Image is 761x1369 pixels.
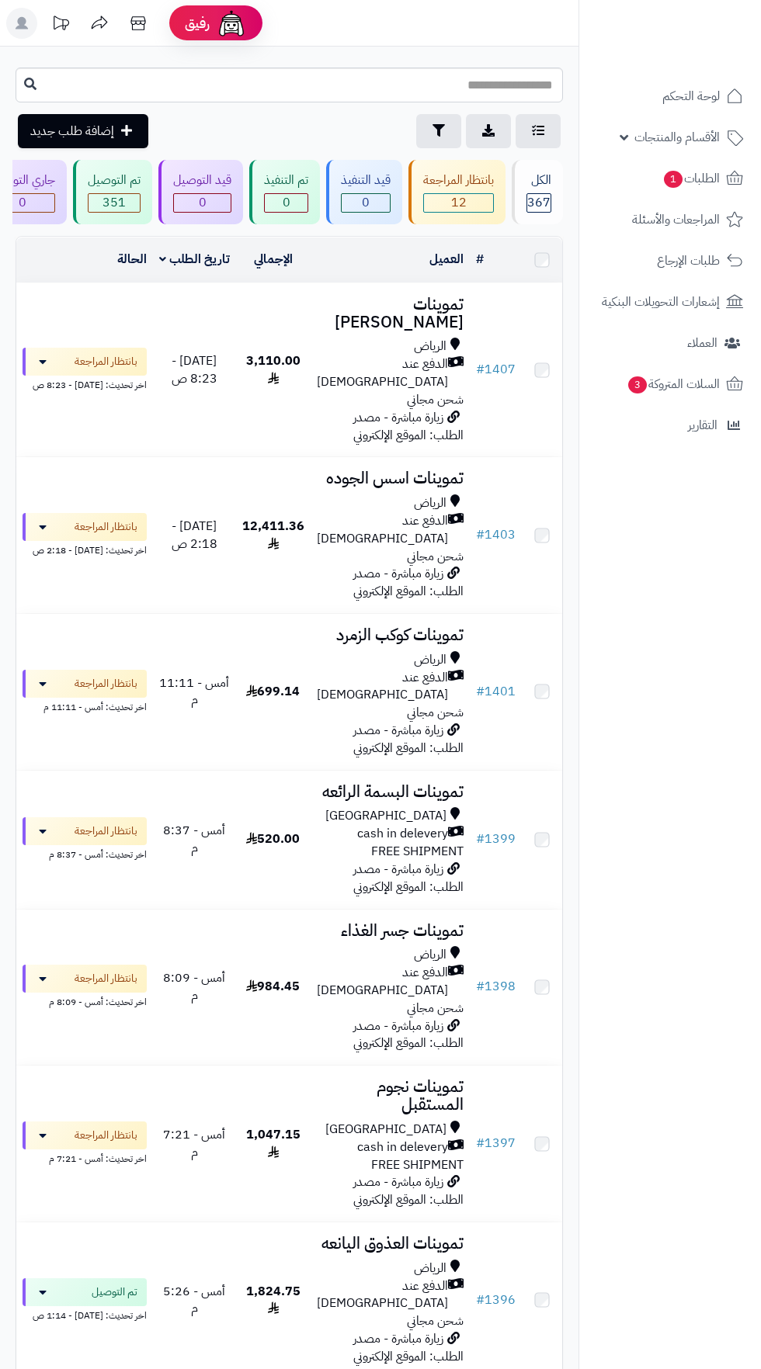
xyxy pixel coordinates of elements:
span: أمس - 8:37 م [163,821,225,858]
span: الدفع عند [DEMOGRAPHIC_DATA] [317,669,448,705]
span: [DATE] - 2:18 ص [172,517,217,553]
span: الدفع عند [DEMOGRAPHIC_DATA] [317,964,448,1000]
a: العملاء [589,324,752,362]
a: قيد التوصيل 0 [155,160,246,224]
a: التقارير [589,407,752,444]
h3: تموينات نجوم المستقبل [317,1078,464,1114]
span: الدفع عند [DEMOGRAPHIC_DATA] [317,1277,448,1313]
span: الدفع عند [DEMOGRAPHIC_DATA] [317,512,448,548]
a: الحالة [117,250,147,269]
span: 0 [342,194,390,212]
span: # [476,1134,485,1152]
span: 12,411.36 [242,517,304,553]
span: بانتظار المراجعة [75,519,137,535]
a: العميل [429,250,464,269]
div: اخر تحديث: أمس - 11:11 م [23,698,147,714]
a: تاريخ الطلب [159,250,230,269]
span: FREE SHIPMENT [371,842,464,861]
div: بانتظار المراجعة [423,172,494,189]
span: زيارة مباشرة - مصدر الطلب: الموقع الإلكتروني [353,408,464,445]
span: رفيق [185,14,210,33]
span: الدفع عند [DEMOGRAPHIC_DATA] [317,355,448,391]
span: التقارير [688,414,718,436]
span: [DATE] - 8:23 ص [172,352,217,388]
a: الكل367 [509,160,566,224]
a: تم التنفيذ 0 [246,160,323,224]
a: إشعارات التحويلات البنكية [589,283,752,321]
span: بانتظار المراجعة [75,354,137,369]
a: السلات المتروكة3 [589,366,752,403]
a: الإجمالي [254,250,293,269]
span: 984.45 [246,977,300,996]
span: زيارة مباشرة - مصدر الطلب: الموقع الإلكتروني [353,1173,464,1209]
span: # [476,525,485,544]
div: اخر تحديث: [DATE] - 8:23 ص [23,376,147,392]
h3: تموينات كوكب الزمرد [317,626,464,644]
a: تحديثات المنصة [41,8,80,43]
span: بانتظار المراجعة [75,823,137,839]
span: العملاء [687,332,718,354]
span: 1 [664,171,683,188]
span: 3,110.00 [246,352,301,388]
span: # [476,360,485,379]
a: #1396 [476,1291,516,1309]
a: #1403 [476,525,516,544]
span: أمس - 7:21 م [163,1125,225,1162]
h3: تموينات [PERSON_NAME] [317,296,464,331]
span: الرياض [414,651,447,669]
span: 351 [89,194,140,212]
div: اخر تحديث: [DATE] - 2:18 ص [23,541,147,557]
span: شحن مجاني [407,703,464,722]
span: زيارة مباشرة - مصدر الطلب: الموقع الإلكتروني [353,1017,464,1053]
span: شحن مجاني [407,390,464,409]
span: الطلبات [662,168,720,189]
a: قيد التنفيذ 0 [323,160,405,224]
a: تم التوصيل 351 [70,160,155,224]
a: طلبات الإرجاع [589,242,752,279]
a: #1407 [476,360,516,379]
span: شحن مجاني [407,1312,464,1330]
span: الأقسام والمنتجات [634,127,720,148]
span: أمس - 11:11 م [159,674,229,710]
span: السلات المتروكة [627,373,720,395]
span: 0 [174,194,231,212]
span: شحن مجاني [407,547,464,566]
span: [GEOGRAPHIC_DATA] [325,807,447,825]
span: الرياض [414,494,447,512]
span: المراجعات والأسئلة [632,209,720,230]
span: 1,824.75 [246,1282,301,1319]
span: [GEOGRAPHIC_DATA] [325,1121,447,1139]
span: cash in delevery [357,1139,448,1156]
div: قيد التنفيذ [341,172,391,189]
a: #1399 [476,830,516,848]
a: # [476,250,484,269]
span: 0 [265,194,308,212]
span: زيارة مباشرة - مصدر الطلب: الموقع الإلكتروني [353,1329,464,1366]
a: الطلبات1 [589,160,752,197]
span: # [476,977,485,996]
span: 3 [628,376,647,393]
h3: تموينات جسر الغذاء [317,922,464,940]
a: #1401 [476,682,516,701]
span: أمس - 5:26 م [163,1282,225,1319]
span: 699.14 [246,682,300,701]
div: تم التوصيل [88,172,141,189]
img: ai-face.png [216,8,247,39]
div: اخر تحديث: أمس - 7:21 م [23,1149,147,1166]
div: 12 [424,194,493,212]
a: إضافة طلب جديد [18,114,148,148]
span: تم التوصيل [92,1284,137,1300]
div: الكل [526,172,551,189]
span: الرياض [414,338,447,355]
span: زيارة مباشرة - مصدر الطلب: الموقع الإلكتروني [353,721,464,757]
span: 520.00 [246,830,300,848]
a: #1397 [476,1134,516,1152]
a: #1398 [476,977,516,996]
span: زيارة مباشرة - مصدر الطلب: الموقع الإلكتروني [353,860,464,896]
h3: تموينات العذوق اليانعه [317,1235,464,1253]
div: قيد التوصيل [173,172,231,189]
h3: تموينات اسس الجوده [317,470,464,487]
span: الرياض [414,946,447,964]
